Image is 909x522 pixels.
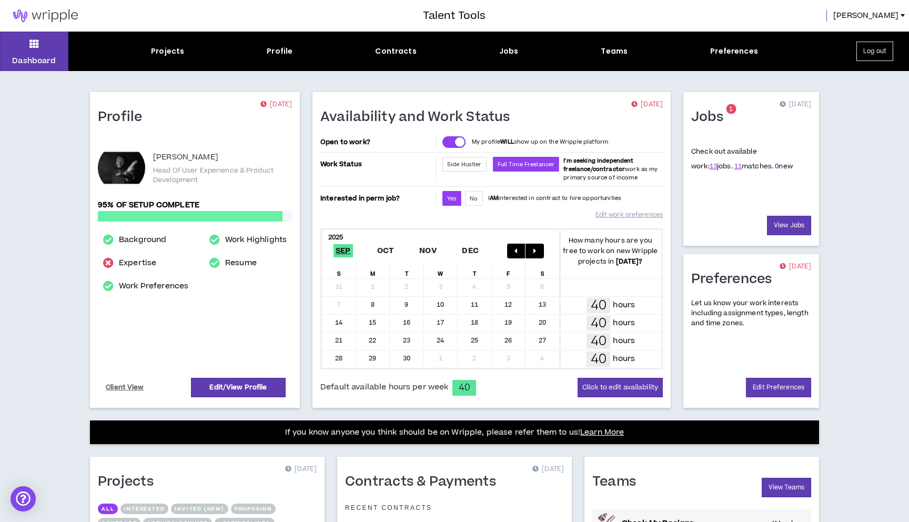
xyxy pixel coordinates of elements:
span: [PERSON_NAME] [833,10,898,22]
div: Teams [601,46,628,57]
p: Interested in perm job? [320,191,433,206]
a: Resume [225,257,257,269]
p: How many hours are you free to work on new Wripple projects in [560,235,662,267]
button: Proposing [231,504,276,514]
div: M [356,263,390,278]
a: Edit work preferences [595,206,663,224]
p: If you know anyone you think should be on Wripple, please refer them to us! [285,426,624,439]
p: Work Status [320,157,433,172]
div: Preferences [710,46,758,57]
b: [DATE] ? [616,257,643,266]
span: matches. [734,162,773,171]
button: Invited (new) [171,504,228,514]
span: work as my primary source of income [563,157,658,182]
span: Dec [460,244,481,257]
h3: Talent Tools [423,8,486,24]
button: Interested [120,504,168,514]
p: Check out available work: [691,147,793,171]
span: Nov [417,244,439,257]
sup: 1 [726,104,736,114]
b: I'm seeking independent freelance/contractor [563,157,633,173]
div: Profile [267,46,292,57]
p: [DATE] [780,99,811,110]
p: Open to work? [320,138,433,146]
div: Jobs [499,46,519,57]
p: [DATE] [260,99,292,110]
h1: Teams [592,474,644,490]
span: Side Hustler [447,160,482,168]
a: View Jobs [767,216,811,235]
button: Click to edit availability [578,378,663,397]
div: S [322,263,356,278]
div: Projects [151,46,184,57]
p: [DATE] [631,99,663,110]
h1: Profile [98,109,150,126]
a: Edit Preferences [746,378,811,397]
div: S [526,263,560,278]
p: hours [613,335,635,347]
a: 0 [775,162,779,171]
a: Expertise [119,257,156,269]
h1: Availability and Work Status [320,109,518,126]
p: [PERSON_NAME] [153,151,218,164]
a: 11 [734,162,742,171]
span: Yes [447,195,457,203]
span: No [470,195,478,203]
div: CHRIS C. [98,144,145,192]
p: Dashboard [12,55,56,66]
p: [DATE] [780,262,811,272]
button: All [98,504,118,514]
p: [DATE] [285,464,317,475]
p: Recent Contracts [345,504,432,512]
p: hours [613,299,635,311]
button: Log out [856,42,893,61]
p: [DATE] [532,464,564,475]
h1: Jobs [691,109,731,126]
p: hours [613,353,635,365]
a: Client View [104,378,146,397]
a: 13 [710,162,717,171]
a: Work Highlights [225,234,287,246]
p: 95% of setup complete [98,199,292,211]
span: new [775,162,793,171]
div: T [458,263,492,278]
span: jobs. [710,162,733,171]
div: Contracts [375,46,416,57]
p: hours [613,317,635,329]
a: Learn More [580,427,624,438]
strong: AM [490,194,498,202]
strong: WILL [500,138,514,146]
a: View Teams [762,478,811,497]
div: Open Intercom Messenger [11,486,36,511]
h1: Projects [98,474,161,490]
p: Let us know your work interests including assignment types, length and time zones. [691,298,811,329]
span: Default available hours per week [320,382,448,393]
div: W [424,263,458,278]
b: 2025 [328,233,344,242]
p: My profile show up on the Wripple platform [472,138,608,146]
a: Work Preferences [119,280,188,293]
span: Oct [375,244,396,257]
p: Head Of User Experience & Product Development [153,166,292,185]
p: I interested in contract to hire opportunities [488,194,622,203]
h1: Contracts & Payments [345,474,504,490]
h1: Preferences [691,271,780,288]
div: F [492,263,526,278]
span: 1 [729,105,733,114]
a: Background [119,234,166,246]
a: Edit/View Profile [191,378,286,397]
span: Sep [334,244,353,257]
div: T [390,263,424,278]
